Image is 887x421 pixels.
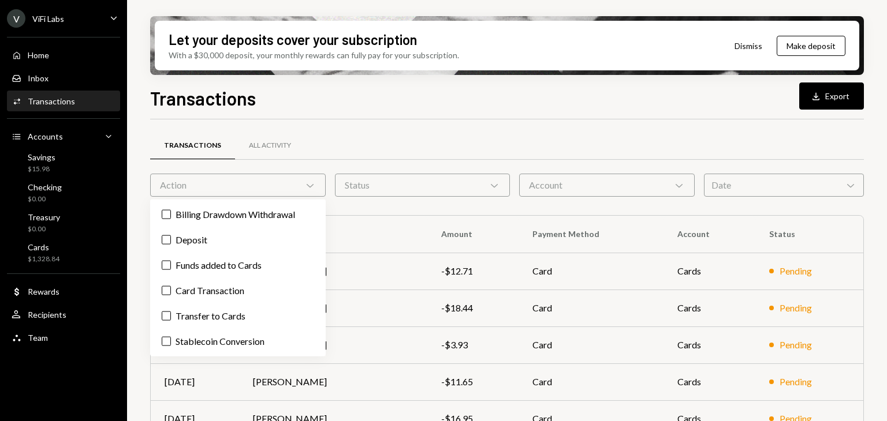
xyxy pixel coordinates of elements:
[780,375,812,389] div: Pending
[28,182,62,192] div: Checking
[162,337,171,346] button: Stablecoin Conversion
[28,131,63,141] div: Accounts
[28,212,60,222] div: Treasury
[7,91,120,111] a: Transactions
[780,338,812,352] div: Pending
[664,216,755,253] th: Account
[780,264,812,278] div: Pending
[164,141,221,151] div: Transactions
[162,286,171,295] button: Card Transaction
[165,375,225,389] div: [DATE]
[7,9,25,28] div: V
[239,253,427,290] td: [PERSON_NAME]
[777,36,845,56] button: Make deposit
[162,235,171,245] button: Deposit
[704,174,864,197] div: Date
[28,224,60,234] div: $0.00
[519,253,664,290] td: Card
[7,209,120,236] a: Treasury$0.00
[7,239,120,266] a: Cards$1,328.84
[169,30,417,49] div: Let your deposits cover your subscription
[235,131,305,160] a: All Activity
[32,14,64,24] div: ViFi Labs
[28,50,49,60] div: Home
[28,96,75,106] div: Transactions
[155,204,321,225] label: Billing Drawdown Withdrawal
[664,290,755,326] td: Cards
[155,280,321,301] label: Card Transaction
[28,254,59,264] div: $1,328.84
[155,306,321,326] label: Transfer to Cards
[780,301,812,315] div: Pending
[519,174,695,197] div: Account
[28,73,49,83] div: Inbox
[239,363,427,400] td: [PERSON_NAME]
[799,82,864,110] button: Export
[150,174,326,197] div: Action
[519,290,664,326] td: Card
[28,333,48,343] div: Team
[155,255,321,276] label: Funds added to Cards
[239,326,427,363] td: [PERSON_NAME]
[519,326,664,363] td: Card
[441,375,505,389] div: -$11.65
[7,304,120,325] a: Recipients
[28,164,55,174] div: $15.98
[169,49,459,61] div: With a $30,000 deposit, your monthly rewards can fully pay for your subscription.
[7,281,120,302] a: Rewards
[155,230,321,250] label: Deposit
[7,44,120,65] a: Home
[28,287,59,296] div: Rewards
[7,179,120,206] a: Checking$0.00
[150,87,256,110] h1: Transactions
[162,210,171,219] button: Billing Drawdown Withdrawal
[664,253,755,290] td: Cards
[664,363,755,400] td: Cards
[7,67,120,88] a: Inbox
[755,216,863,253] th: Status
[335,174,510,197] div: Status
[664,326,755,363] td: Cards
[519,216,664,253] th: Payment Method
[155,331,321,352] label: Stablecoin Conversion
[28,194,62,204] div: $0.00
[239,216,427,253] th: To/From
[441,338,505,352] div: -$3.93
[28,242,59,252] div: Cards
[720,32,777,59] button: Dismiss
[441,264,505,278] div: -$12.71
[441,301,505,315] div: -$18.44
[162,261,171,270] button: Funds added to Cards
[7,126,120,146] a: Accounts
[28,152,55,162] div: Savings
[249,141,291,151] div: All Activity
[162,311,171,321] button: Transfer to Cards
[519,363,664,400] td: Card
[427,216,519,253] th: Amount
[239,290,427,326] td: [PERSON_NAME]
[7,327,120,348] a: Team
[150,131,235,160] a: Transactions
[28,310,66,319] div: Recipients
[7,149,120,176] a: Savings$15.98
